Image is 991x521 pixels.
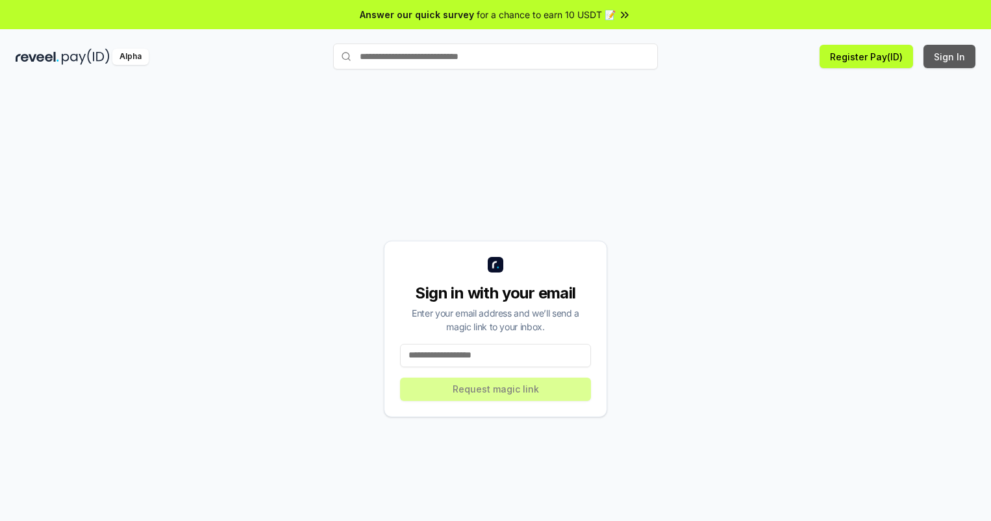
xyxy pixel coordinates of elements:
[820,45,913,68] button: Register Pay(ID)
[400,283,591,304] div: Sign in with your email
[16,49,59,65] img: reveel_dark
[477,8,616,21] span: for a chance to earn 10 USDT 📝
[360,8,474,21] span: Answer our quick survey
[62,49,110,65] img: pay_id
[488,257,503,273] img: logo_small
[400,306,591,333] div: Enter your email address and we’ll send a magic link to your inbox.
[112,49,149,65] div: Alpha
[923,45,975,68] button: Sign In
